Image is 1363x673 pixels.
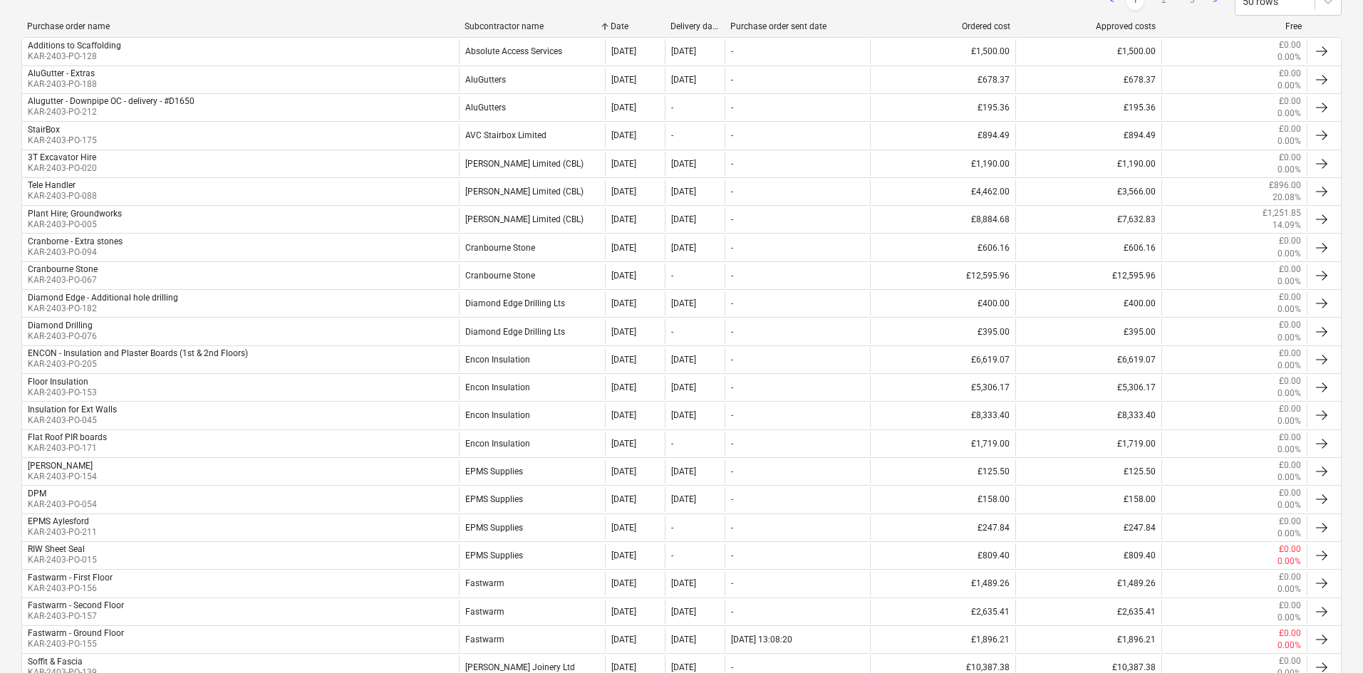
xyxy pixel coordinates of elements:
[1278,612,1301,624] p: 0.00%
[1278,471,1301,484] p: 0.00%
[671,159,696,169] div: [DATE]
[28,303,178,315] p: KAR-2403-PO-182
[459,600,604,624] div: Fastwarm
[28,554,97,566] p: KAR-2403-PO-015
[1279,152,1301,164] p: £0.00
[1278,555,1301,568] p: 0.00%
[671,607,696,617] div: [DATE]
[28,657,83,667] div: Soffit & Fascia
[870,39,1015,63] div: £1,500.00
[611,494,636,504] div: [DATE]
[731,130,733,140] div: -
[1015,264,1161,288] div: £12,595.96
[1269,179,1301,192] p: £896.00
[1278,415,1301,427] p: 0.00%
[870,487,1015,511] div: £158.00
[1278,51,1301,63] p: 0.00%
[870,432,1015,456] div: £1,719.00
[870,179,1015,204] div: £4,462.00
[870,459,1015,484] div: £125.50
[459,487,604,511] div: EPMS Supplies
[1292,605,1363,673] div: Chat Widget
[731,578,733,588] div: -
[1279,235,1301,247] p: £0.00
[870,627,1015,652] div: £1,896.21
[1279,543,1301,555] p: £0.00
[459,432,604,456] div: Encon Insulation
[671,298,696,308] div: [DATE]
[671,327,673,337] div: -
[731,662,733,672] div: -
[870,543,1015,568] div: £809.40
[1015,68,1161,92] div: £678.37
[1279,39,1301,51] p: £0.00
[28,106,195,118] p: KAR-2403-PO-212
[1015,319,1161,343] div: £395.00
[611,75,636,85] div: [DATE]
[611,130,636,140] div: [DATE]
[28,219,122,231] p: KAR-2403-PO-005
[671,439,673,449] div: -
[870,348,1015,372] div: £6,619.07
[1278,135,1301,147] p: 0.00%
[28,320,93,330] div: Diamond Drilling
[611,410,636,420] div: [DATE]
[1279,487,1301,499] p: £0.00
[870,291,1015,315] div: £400.00
[671,523,673,533] div: -
[28,190,97,202] p: KAR-2403-PO-088
[459,264,604,288] div: Cranbourne Stone
[1263,207,1301,219] p: £1,251.85
[1273,219,1301,231] p: 14.09%
[1279,459,1301,471] p: £0.00
[671,410,696,420] div: [DATE]
[1279,432,1301,444] p: £0.00
[1278,360,1301,372] p: 0.00%
[1015,516,1161,540] div: £247.84
[611,551,636,560] div: [DATE]
[28,489,46,499] div: DPM
[870,375,1015,400] div: £5,306.17
[611,187,636,197] div: [DATE]
[731,159,733,169] div: -
[28,377,88,387] div: Floor Insulation
[870,68,1015,92] div: £678.37
[1015,432,1161,456] div: £1,719.00
[611,214,636,224] div: [DATE]
[731,75,733,85] div: -
[611,327,636,337] div: [DATE]
[459,348,604,372] div: Encon Insulation
[459,123,604,147] div: AVC Stairbox Limited
[459,207,604,231] div: [PERSON_NAME] Limited (CBL)
[671,271,673,281] div: -
[870,123,1015,147] div: £894.49
[1015,179,1161,204] div: £3,566.00
[28,41,121,51] div: Additions to Scaffolding
[731,327,733,337] div: -
[1015,403,1161,427] div: £8,333.40
[870,319,1015,343] div: £395.00
[870,152,1015,176] div: £1,190.00
[671,494,696,504] div: [DATE]
[870,571,1015,595] div: £1,489.26
[28,358,248,370] p: KAR-2403-PO-205
[28,125,60,135] div: StairBox
[28,600,124,610] div: Fastwarm - Second Floor
[28,526,97,538] p: KAR-2403-PO-211
[870,95,1015,120] div: £195.36
[611,466,636,476] div: [DATE]
[28,162,97,174] p: KAR-2403-PO-020
[459,571,604,595] div: Fastwarm
[1279,600,1301,612] p: £0.00
[870,235,1015,259] div: £606.16
[459,235,604,259] div: Cranbourne Stone
[1278,164,1301,176] p: 0.00%
[611,355,636,365] div: [DATE]
[1015,348,1161,372] div: £6,619.07
[1278,108,1301,120] p: 0.00%
[611,243,636,253] div: [DATE]
[28,442,107,454] p: KAR-2403-PO-171
[731,439,733,449] div: -
[1278,303,1301,315] p: 0.00%
[1278,332,1301,344] p: 0.00%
